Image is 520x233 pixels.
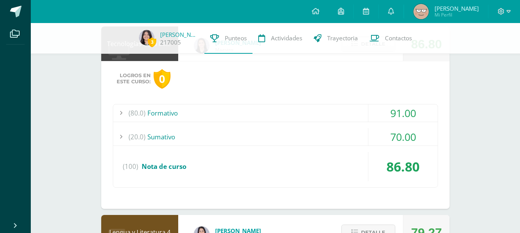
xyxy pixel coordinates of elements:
[204,23,252,54] a: Punteos
[368,128,438,145] div: 70.00
[139,30,154,45] img: d43b4ab0a82f64cc698432b27ad46a68.png
[368,152,438,181] div: 86.80
[142,162,186,171] span: Nota de curso
[148,37,156,47] span: 3
[123,152,138,181] span: (100)
[160,38,181,46] a: 217005
[435,5,479,12] span: [PERSON_NAME]
[129,104,145,122] span: (80.0)
[160,31,199,38] a: [PERSON_NAME]
[129,128,145,145] span: (20.0)
[327,34,358,42] span: Trayectoria
[117,73,150,85] span: Logros en este curso:
[154,69,171,89] div: 0
[385,34,412,42] span: Contactos
[413,4,429,19] img: 71f96e2616eca63d647a955b9c55e1b9.png
[364,23,418,54] a: Contactos
[225,34,247,42] span: Punteos
[271,34,302,42] span: Actividades
[113,128,438,145] div: Sumativo
[308,23,364,54] a: Trayectoria
[252,23,308,54] a: Actividades
[368,104,438,122] div: 91.00
[435,12,479,18] span: Mi Perfil
[113,104,438,122] div: Formativo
